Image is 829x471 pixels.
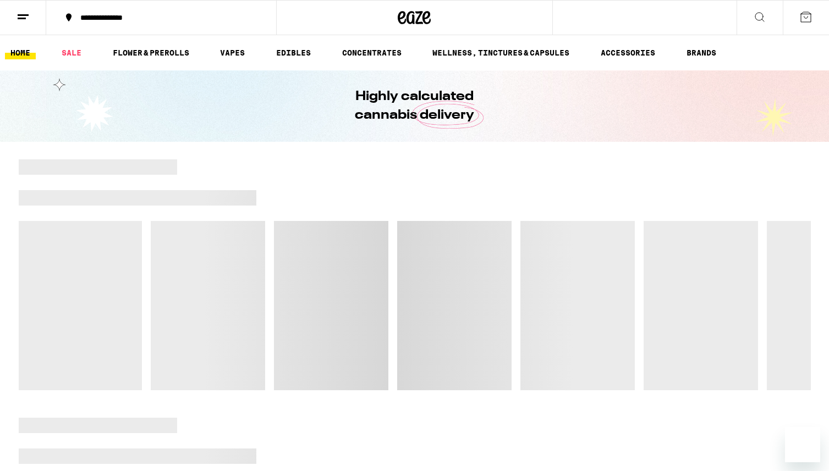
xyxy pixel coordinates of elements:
[337,46,407,59] a: CONCENTRATES
[56,46,87,59] a: SALE
[427,46,575,59] a: WELLNESS, TINCTURES & CAPSULES
[5,46,36,59] a: HOME
[785,427,820,462] iframe: Button to launch messaging window
[215,46,250,59] a: VAPES
[595,46,661,59] a: ACCESSORIES
[324,87,506,125] h1: Highly calculated cannabis delivery
[107,46,195,59] a: FLOWER & PREROLLS
[681,46,722,59] a: BRANDS
[271,46,316,59] a: EDIBLES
